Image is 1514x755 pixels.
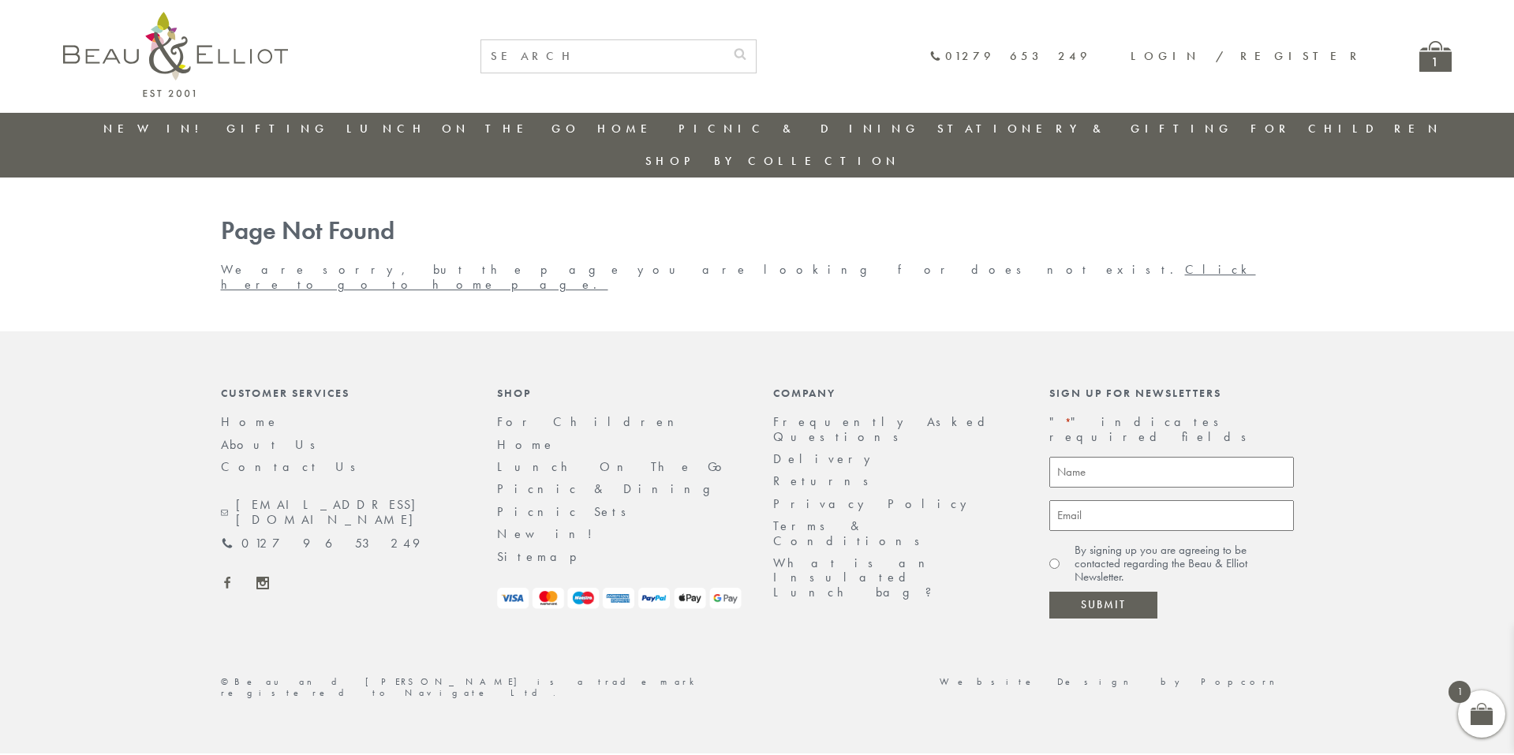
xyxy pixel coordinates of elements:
input: Email [1049,500,1294,531]
div: We are sorry, but the page you are looking for does not exist. [205,217,1310,292]
a: Home [597,121,660,136]
a: Lunch On The Go [346,121,580,136]
div: ©Beau and [PERSON_NAME] is a trademark registered to Navigate Ltd. [205,677,757,699]
a: Click here to go to home page. [221,261,1256,292]
input: Submit [1049,592,1157,619]
div: Company [773,387,1018,399]
img: payment-logos.png [497,588,742,609]
a: What is an Insulated Lunch bag? [773,555,944,600]
a: Gifting [226,121,329,136]
a: [EMAIL_ADDRESS][DOMAIN_NAME] [221,498,465,527]
img: logo [63,12,288,97]
a: For Children [1250,121,1442,136]
h1: Page Not Found [221,217,1294,246]
a: Terms & Conditions [773,518,930,548]
a: Delivery [773,450,879,467]
a: New in! [497,525,604,542]
a: New in! [103,121,209,136]
a: About Us [221,436,326,453]
a: Home [221,413,279,430]
div: Sign up for newsletters [1049,387,1294,399]
a: Login / Register [1131,48,1364,64]
span: 1 [1449,681,1471,703]
div: Customer Services [221,387,465,399]
a: Picnic & Dining [497,480,726,497]
a: Home [497,436,555,453]
label: By signing up you are agreeing to be contacted regarding the Beau & Elliot Newsletter. [1075,544,1294,585]
a: Contact Us [221,458,366,475]
a: Sitemap [497,548,598,565]
a: For Children [497,413,686,430]
input: SEARCH [481,40,724,73]
a: Lunch On The Go [497,458,731,475]
p: " " indicates required fields [1049,415,1294,444]
a: Privacy Policy [773,495,975,512]
div: Shop [497,387,742,399]
a: Returns [773,473,879,489]
a: 01279 653 249 [929,50,1091,63]
input: Name [1049,457,1294,488]
a: Shop by collection [645,153,900,169]
a: 01279 653 249 [221,536,420,551]
a: Frequently Asked Questions [773,413,995,444]
a: 1 [1419,41,1452,72]
a: Picnic & Dining [678,121,920,136]
a: Picnic Sets [497,503,637,520]
a: Stationery & Gifting [937,121,1233,136]
a: Website Design by Popcorn [940,675,1294,688]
